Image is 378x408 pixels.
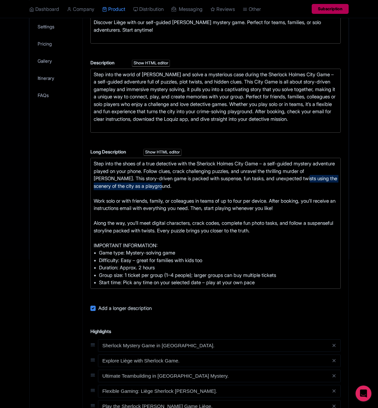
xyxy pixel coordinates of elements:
a: Pricing [31,36,81,51]
div: Show HTML editor [132,60,170,67]
div: Open Intercom Messenger [356,386,371,401]
a: Gallery [31,53,81,68]
a: FAQs [31,88,81,103]
span: Description [90,60,115,65]
div: Step into the world of [PERSON_NAME] and solve a mysterious case during the Sherlock Holmes City ... [94,71,337,130]
div: Discover Liège with our self-guided [PERSON_NAME] mystery game. Perfect for teams, families, or s... [94,19,337,41]
span: Long Description [90,149,127,154]
a: Settings [31,19,81,34]
div: Show HTML editor [143,149,181,156]
a: Itinerary [31,71,81,85]
span: Add a longer description [98,305,152,311]
span: Highlights [90,328,111,334]
a: Subscription [312,4,349,14]
div: Step into the shoes of a true detective with the Sherlock Holmes City Game – a self-guided myster... [94,160,337,287]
